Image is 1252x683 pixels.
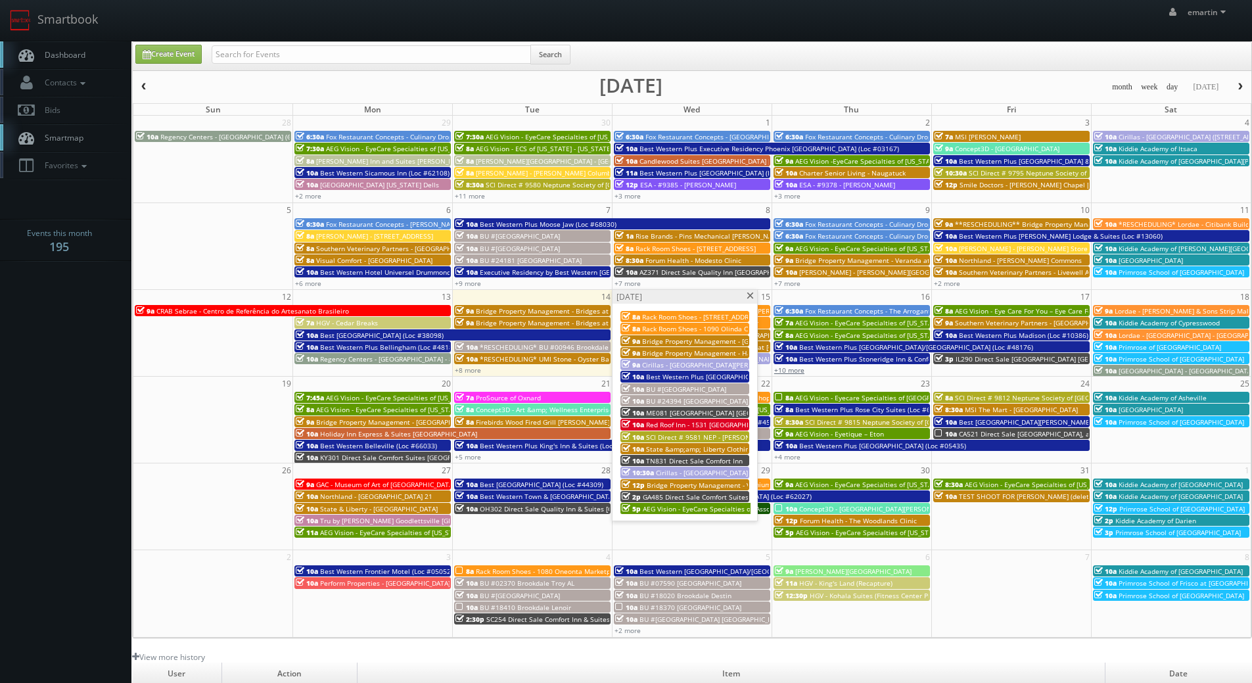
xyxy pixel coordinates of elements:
[1094,331,1117,340] span: 10a
[320,354,469,364] span: Regency Centers - [GEOGRAPHIC_DATA] - 80043
[615,156,638,166] span: 10a
[805,306,1028,316] span: Fox Restaurant Concepts - The Arrogant Butcher - [GEOGRAPHIC_DATA]
[622,481,645,490] span: 12p
[10,10,31,31] img: smartbook-logo.png
[775,342,797,352] span: 10a
[480,342,633,352] span: *RESCHEDULING* BU #00946 Brookdale Skyline
[646,420,840,429] span: Red Roof Inn - 1531 [GEOGRAPHIC_DATA] [GEOGRAPHIC_DATA]
[1136,79,1163,95] button: week
[799,268,973,277] span: [PERSON_NAME] - [PERSON_NAME][GEOGRAPHIC_DATA]
[639,168,806,177] span: Best Western Plus [GEOGRAPHIC_DATA] (Loc #35038)
[935,256,957,265] span: 10a
[935,168,967,177] span: 10:30a
[774,452,800,461] a: +4 more
[1094,318,1117,327] span: 10a
[965,480,1174,489] span: AEG Vision - EyeCare Specialties of [US_STATE] – Olympic Eye Care
[455,231,478,241] span: 10a
[775,268,797,277] span: 10a
[296,393,324,402] span: 7:45a
[295,279,321,288] a: +6 more
[775,441,797,450] span: 10a
[476,417,610,427] span: Firebirds Wood Fired Grill [PERSON_NAME]
[296,480,314,489] span: 9a
[646,444,823,454] span: State &amp;amp; Liberty Clothing - [GEOGRAPHIC_DATA]
[1119,393,1207,402] span: Kiddie Academy of Asheville
[296,453,318,462] span: 10a
[1094,220,1117,229] span: 10a
[775,132,803,141] span: 6:30a
[1094,393,1117,402] span: 10a
[326,132,534,141] span: Fox Restaurant Concepts - Culinary Dropout - [GEOGRAPHIC_DATA]
[1094,516,1113,525] span: 2p
[775,331,793,340] span: 8a
[455,365,481,375] a: +8 more
[296,331,318,340] span: 10a
[622,360,640,369] span: 9a
[935,180,958,189] span: 12p
[1107,79,1137,95] button: month
[622,492,641,502] span: 2p
[476,144,685,153] span: AEG Vision - ECS of [US_STATE] - [US_STATE] Valley Family Eye Care
[455,441,478,450] span: 10a
[320,504,438,513] span: State & Liberty - [GEOGRAPHIC_DATA]
[935,306,953,316] span: 8a
[296,354,318,364] span: 10a
[646,408,800,417] span: ME081 [GEOGRAPHIC_DATA] [GEOGRAPHIC_DATA]
[636,244,756,253] span: Rack Room Shoes - [STREET_ADDRESS]
[1094,256,1117,265] span: 10a
[135,45,202,64] a: Create Event
[646,385,726,394] span: BU #[GEOGRAPHIC_DATA]
[326,144,570,153] span: AEG Vision - EyeCare Specialties of [US_STATE] – Southwest Orlando Eye Care
[775,516,798,525] span: 12p
[1094,504,1117,513] span: 12p
[316,256,432,265] span: Visual Comfort - [GEOGRAPHIC_DATA]
[646,433,839,442] span: SCI Direct # 9581 NEP - [PERSON_NAME][GEOGRAPHIC_DATA]
[646,456,743,465] span: TN831 Direct Sale Comfort Inn
[296,168,318,177] span: 10a
[1119,405,1183,414] span: [GEOGRAPHIC_DATA]
[955,220,1186,229] span: **RESCHEDULING** Bridge Property Management - [GEOGRAPHIC_DATA]
[1119,504,1245,513] span: Primrose School of [GEOGRAPHIC_DATA]
[1094,132,1117,141] span: 10a
[795,405,948,414] span: Best Western Plus Rose City Suites (Loc #66042)
[955,306,1166,316] span: AEG Vision - Eye Care For You – Eye Care For You ([PERSON_NAME])
[955,144,1059,153] span: Concept3D - [GEOGRAPHIC_DATA]
[320,180,439,189] span: [GEOGRAPHIC_DATA] [US_STATE] Dells
[639,156,833,166] span: Candlewood Suites [GEOGRAPHIC_DATA] [GEOGRAPHIC_DATA]
[935,132,953,141] span: 7a
[965,405,1078,414] span: MSI The Mart - [GEOGRAPHIC_DATA]
[136,132,158,141] span: 10a
[320,342,459,352] span: Best Western Plus Bellingham (Loc #48188)
[935,492,957,501] span: 10a
[645,132,864,141] span: Fox Restaurant Concepts - [GEOGRAPHIC_DATA] - [GEOGRAPHIC_DATA]
[1119,342,1221,352] span: Primrose of [GEOGRAPHIC_DATA]
[935,244,957,253] span: 10a
[799,168,906,177] span: Charter Senior Living - Naugatuck
[615,168,638,177] span: 11a
[1094,342,1117,352] span: 10a
[316,405,551,414] span: AEG Vision - EyeCare Specialties of [US_STATE] – Family Vision Care Center
[1119,417,1244,427] span: Primrose School of [GEOGRAPHIC_DATA]
[805,132,1013,141] span: Fox Restaurant Concepts - Culinary Dropout - [GEOGRAPHIC_DATA]
[455,417,474,427] span: 8a
[622,385,644,394] span: 10a
[320,528,553,537] span: AEG Vision - EyeCare Specialties of [US_STATE] – [PERSON_NAME] EyeCare
[643,492,829,502] span: GA485 Direct Sale Comfort Suites [GEOGRAPHIC_DATA] I-95
[476,306,675,316] span: Bridge Property Management - Bridges at [GEOGRAPHIC_DATA]
[959,417,1134,427] span: Best [GEOGRAPHIC_DATA][PERSON_NAME] (Loc #32091)
[799,342,1033,352] span: Best Western Plus [GEOGRAPHIC_DATA]/[GEOGRAPHIC_DATA] (Loc #48176)
[647,481,845,490] span: Bridge Property Management - Vinings at [GEOGRAPHIC_DATA]
[296,342,318,352] span: 10a
[775,231,803,241] span: 6:30a
[455,492,478,501] span: 10a
[935,480,963,489] span: 8:30a
[1094,480,1117,489] span: 10a
[316,231,433,241] span: [PERSON_NAME] - [STREET_ADDRESS]
[800,516,917,525] span: Forum Health - The Woodlands Clinic
[934,279,960,288] a: +2 more
[486,180,670,189] span: SCI Direct # 9580 Neptune Society of [GEOGRAPHIC_DATA]
[959,256,1082,265] span: Northland - [PERSON_NAME] Commons
[38,77,89,88] span: Contacts
[805,231,970,241] span: Fox Restaurant Concepts - Culinary Dropout - Tempe
[795,429,884,438] span: AEG Vision - Eyetique – Eton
